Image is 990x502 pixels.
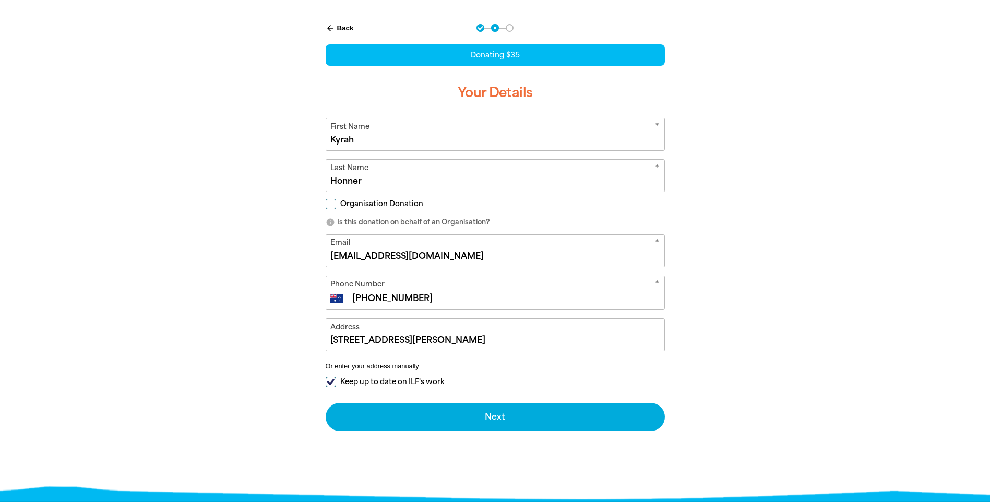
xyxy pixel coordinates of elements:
[321,19,358,37] button: Back
[506,24,514,32] button: Navigate to step 3 of 3 to enter your payment details
[340,199,423,209] span: Organisation Donation
[326,199,336,209] input: Organisation Donation
[491,24,499,32] button: Navigate to step 2 of 3 to enter your details
[655,279,659,292] i: Required
[326,362,665,370] button: Or enter your address manually
[326,377,336,387] input: Keep up to date on ILF's work
[326,44,665,66] div: Donating $35
[326,23,335,33] i: arrow_back
[476,24,484,32] button: Navigate to step 1 of 3 to enter your donation amount
[340,377,444,387] span: Keep up to date on ILF's work
[326,403,665,431] button: Next
[326,217,665,228] p: Is this donation on behalf of an Organisation?
[326,76,665,110] h3: Your Details
[326,218,335,227] i: info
